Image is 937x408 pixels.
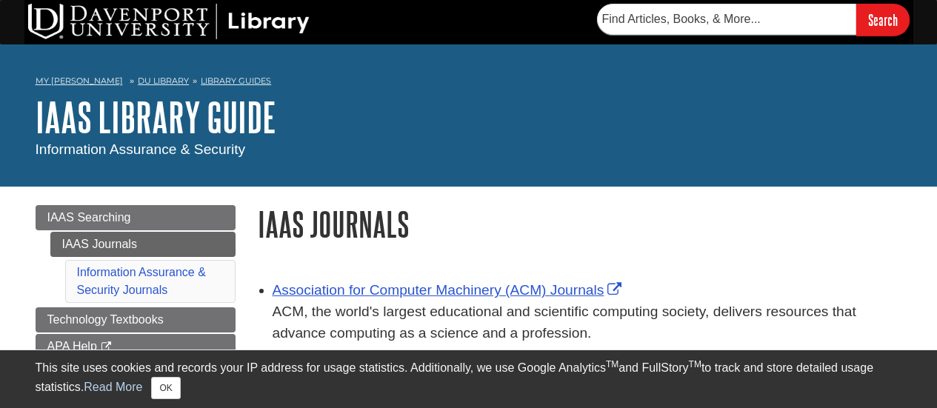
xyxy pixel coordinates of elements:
[606,359,618,369] sup: TM
[36,75,123,87] a: My [PERSON_NAME]
[36,94,276,140] a: IAAS Library Guide
[36,307,236,332] a: Technology Textbooks
[100,342,113,352] i: This link opens in a new window
[36,334,236,359] a: APA Help
[47,313,164,326] span: Technology Textbooks
[273,301,902,344] div: ACM, the world's largest educational and scientific computing society, delivers resources that ad...
[597,4,910,36] form: Searches DU Library's articles, books, and more
[36,359,902,399] div: This site uses cookies and records your IP address for usage statistics. Additionally, we use Goo...
[138,76,189,86] a: DU Library
[151,377,180,399] button: Close
[50,232,236,257] a: IAAS Journals
[856,4,910,36] input: Search
[36,141,246,157] span: Information Assurance & Security
[47,340,97,352] span: APA Help
[597,4,856,35] input: Find Articles, Books, & More...
[47,211,131,224] span: IAAS Searching
[36,205,236,230] a: IAAS Searching
[689,359,701,369] sup: TM
[28,4,310,39] img: DU Library
[84,381,142,393] a: Read More
[77,266,206,296] a: Information Assurance & Security Journals
[36,71,902,95] nav: breadcrumb
[201,76,271,86] a: Library Guides
[258,205,902,243] h1: IAAS Journals
[273,282,626,298] a: Link opens in new window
